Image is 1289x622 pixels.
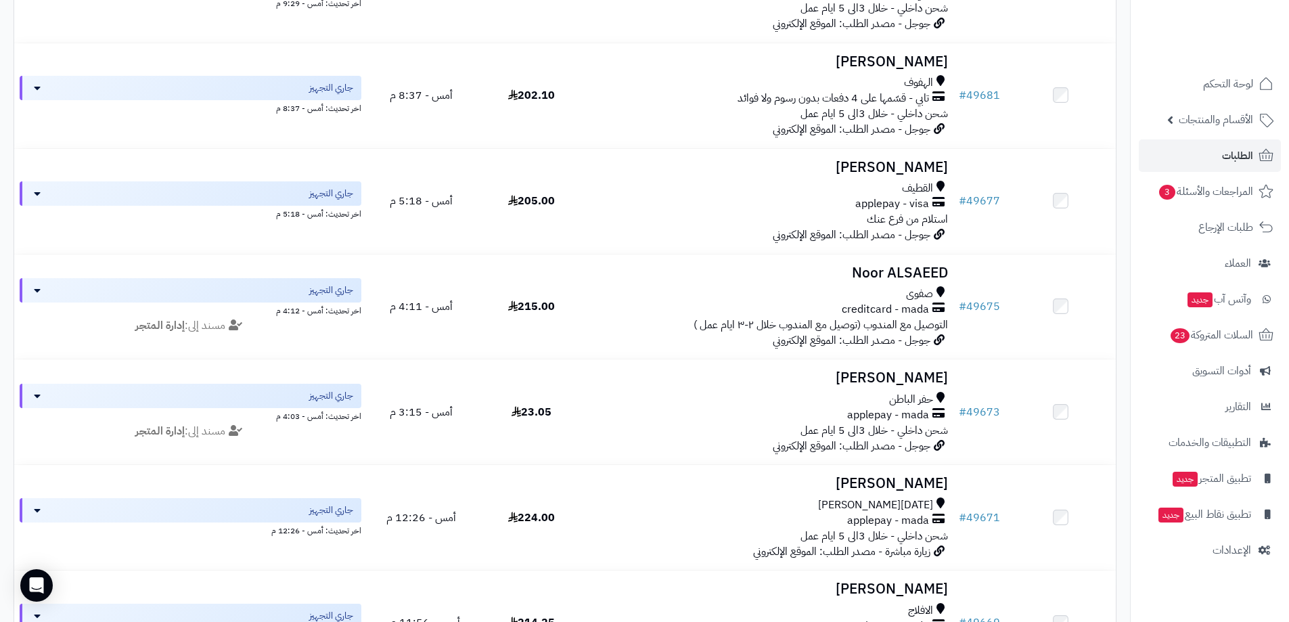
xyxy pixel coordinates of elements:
span: شحن داخلي - خلال 3الى 5 ايام عمل [800,422,948,439]
a: #49671 [959,510,1000,526]
span: جديد [1173,472,1198,487]
h3: [PERSON_NAME] [592,370,948,386]
span: التطبيقات والخدمات [1169,433,1251,452]
span: 23.05 [512,404,551,420]
span: جوجل - مصدر الطلب: الموقع الإلكتروني [773,438,930,454]
div: اخر تحديث: أمس - 4:12 م [20,303,361,317]
span: شحن داخلي - خلال 3الى 5 ايام عمل [800,528,948,544]
a: الطلبات [1139,139,1281,172]
span: 202.10 [508,87,555,104]
span: جديد [1188,292,1213,307]
h3: Noor ALSAEED [592,265,948,281]
span: جاري التجهيز [309,284,353,297]
span: أمس - 3:15 م [390,404,453,420]
strong: إدارة المتجر [135,423,185,439]
span: زيارة مباشرة - مصدر الطلب: الموقع الإلكتروني [753,543,930,560]
span: 23 [1171,328,1190,343]
div: اخر تحديث: أمس - 12:26 م [20,523,361,537]
a: #49681 [959,87,1000,104]
span: # [959,193,966,209]
a: #49675 [959,298,1000,315]
span: الافلاج [908,603,933,619]
span: أمس - 5:18 م [390,193,453,209]
span: جوجل - مصدر الطلب: الموقع الإلكتروني [773,227,930,243]
span: حفر الباطن [889,392,933,407]
a: المراجعات والأسئلة3 [1139,175,1281,208]
span: استلام من فرع عنك [867,211,948,227]
div: اخر تحديث: أمس - 4:03 م [20,408,361,422]
a: طلبات الإرجاع [1139,211,1281,244]
span: أمس - 8:37 م [390,87,453,104]
h3: [PERSON_NAME] [592,476,948,491]
span: creditcard - mada [842,302,929,317]
h3: [PERSON_NAME] [592,54,948,70]
h3: [PERSON_NAME] [592,581,948,597]
span: الإعدادات [1213,541,1251,560]
span: العملاء [1225,254,1251,273]
a: #49677 [959,193,1000,209]
span: وآتس آب [1186,290,1251,309]
a: #49673 [959,404,1000,420]
span: صفوى [906,286,933,302]
span: جاري التجهيز [309,187,353,200]
span: جوجل - مصدر الطلب: الموقع الإلكتروني [773,16,930,32]
h3: [PERSON_NAME] [592,160,948,175]
strong: إدارة المتجر [135,317,185,334]
a: التقارير [1139,391,1281,423]
span: applepay - mada [847,513,929,529]
a: وآتس آبجديد [1139,283,1281,315]
span: تطبيق نقاط البيع [1157,505,1251,524]
div: اخر تحديث: أمس - 8:37 م [20,100,361,114]
div: اخر تحديث: أمس - 5:18 م [20,206,361,220]
a: تطبيق نقاط البيعجديد [1139,498,1281,531]
span: applepay - visa [855,196,929,212]
span: الأقسام والمنتجات [1179,110,1253,129]
span: جاري التجهيز [309,81,353,95]
a: السلات المتروكة23 [1139,319,1281,351]
a: أدوات التسويق [1139,355,1281,387]
span: لوحة التحكم [1203,74,1253,93]
span: تطبيق المتجر [1171,469,1251,488]
span: [DATE][PERSON_NAME] [818,497,933,513]
span: applepay - mada [847,407,929,423]
span: السلات المتروكة [1169,326,1253,345]
a: الإعدادات [1139,534,1281,567]
span: جاري التجهيز [309,389,353,403]
span: أدوات التسويق [1192,361,1251,380]
span: القطيف [902,181,933,196]
a: العملاء [1139,247,1281,280]
span: # [959,404,966,420]
span: # [959,87,966,104]
span: 215.00 [508,298,555,315]
span: جاري التجهيز [309,504,353,517]
a: لوحة التحكم [1139,68,1281,100]
span: شحن داخلي - خلال 3الى 5 ايام عمل [800,106,948,122]
span: أمس - 12:26 م [386,510,456,526]
a: التطبيقات والخدمات [1139,426,1281,459]
span: أمس - 4:11 م [390,298,453,315]
span: # [959,510,966,526]
a: تطبيق المتجرجديد [1139,462,1281,495]
span: جوجل - مصدر الطلب: الموقع الإلكتروني [773,332,930,349]
span: # [959,298,966,315]
span: التقارير [1225,397,1251,416]
span: الطلبات [1222,146,1253,165]
span: المراجعات والأسئلة [1158,182,1253,201]
span: تابي - قسّمها على 4 دفعات بدون رسوم ولا فوائد [738,91,929,106]
span: 205.00 [508,193,555,209]
span: 3 [1159,185,1175,200]
span: الهفوف [904,75,933,91]
span: التوصيل مع المندوب (توصيل مع المندوب خلال ٢-٣ ايام عمل ) [694,317,948,333]
span: طلبات الإرجاع [1198,218,1253,237]
div: مسند إلى: [9,318,371,334]
div: Open Intercom Messenger [20,569,53,602]
div: مسند إلى: [9,424,371,439]
span: جديد [1158,508,1183,523]
img: logo-2.png [1197,10,1276,39]
span: جوجل - مصدر الطلب: الموقع الإلكتروني [773,121,930,137]
span: 224.00 [508,510,555,526]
